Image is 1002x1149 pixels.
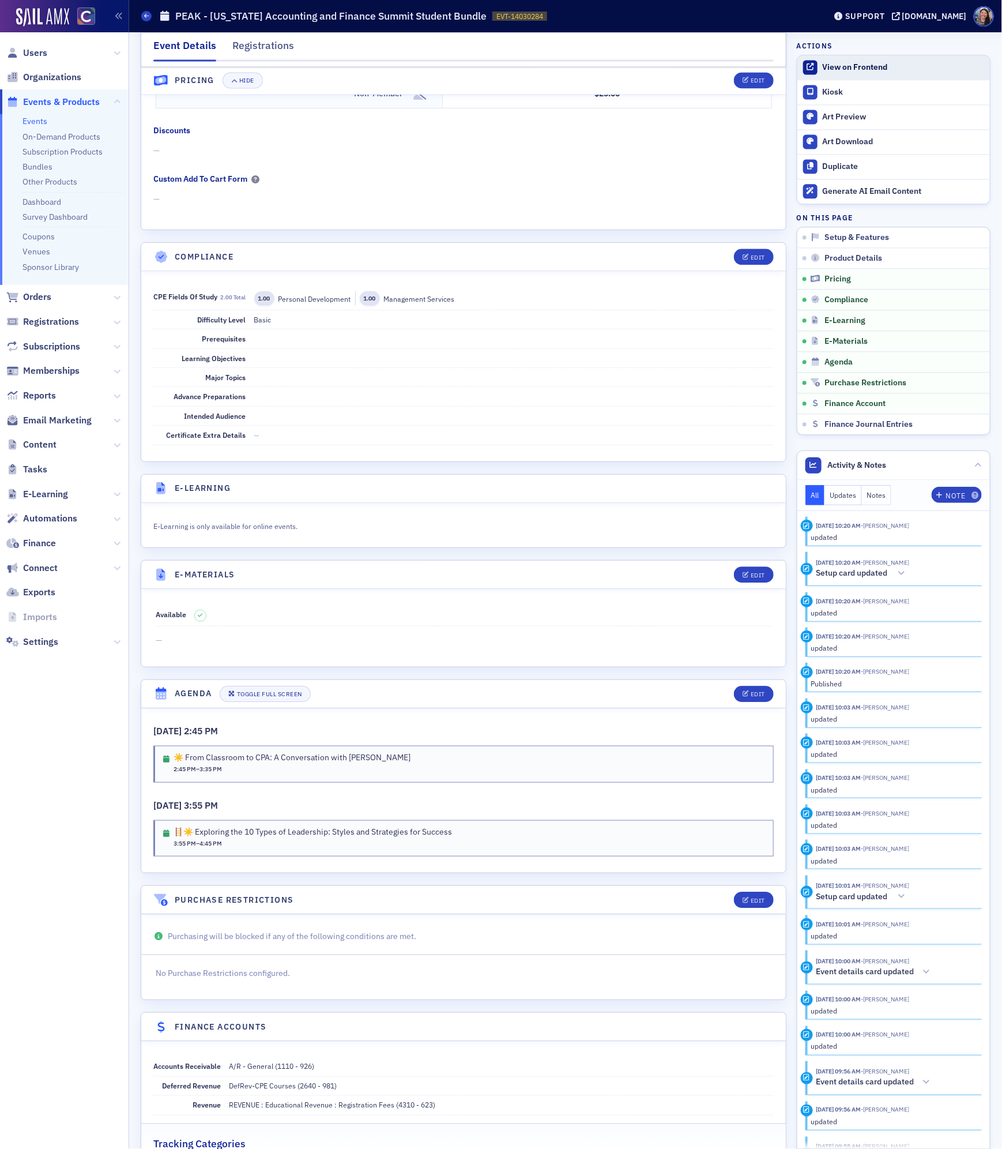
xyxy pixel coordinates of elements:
[23,340,80,353] span: Subscriptions
[153,292,246,301] span: CPE Fields of Study
[6,488,68,501] a: E-Learning
[153,145,774,157] span: —
[23,291,51,303] span: Orders
[153,1062,221,1071] span: Accounts Receivable
[22,231,55,242] a: Coupons
[22,162,52,172] a: Bundles
[6,586,55,599] a: Exports
[823,162,984,172] div: Duplicate
[69,7,95,27] a: View Homepage
[153,173,247,185] div: Custom Add To Cart Form
[801,595,813,607] div: Update
[6,512,77,525] a: Automations
[797,80,990,104] a: Kiosk
[167,430,246,440] span: Certificate Extra Details
[797,129,990,154] a: Art Download
[232,38,294,59] div: Registrations
[175,569,235,581] h4: E-Materials
[193,1101,221,1110] span: Revenue
[22,147,103,157] a: Subscription Products
[6,291,51,303] a: Orders
[861,1031,909,1039] span: Tiffany Carson
[175,9,487,23] h1: PEAK - [US_STATE] Accounting and Finance Summit Student Bundle
[156,967,772,979] p: No Purchase Restrictions configured.
[801,666,813,678] div: Activity
[801,772,813,784] div: Update
[77,7,95,25] img: SailAMX
[6,71,81,84] a: Organizations
[823,112,984,122] div: Art Preview
[6,562,58,574] a: Connect
[801,737,813,749] div: Update
[811,820,974,830] div: updated
[175,251,233,263] h4: Compliance
[861,1068,909,1076] span: Tiffany Carson
[816,1106,861,1114] time: 9/19/2025 09:56 AM
[902,11,967,21] div: [DOMAIN_NAME]
[816,521,861,530] time: 9/19/2025 10:20 AM
[816,632,861,640] time: 9/19/2025 10:20 AM
[811,1006,974,1016] div: updated
[156,610,186,619] span: Available
[801,701,813,714] div: Update
[6,365,80,377] a: Memberships
[6,438,56,451] a: Content
[206,373,246,382] span: Major Topics
[6,96,100,108] a: Events & Products
[229,1081,337,1091] div: DefRev-CPE Courses (2640 - 981)
[845,11,885,21] div: Support
[811,1117,974,1127] div: updated
[816,966,934,978] button: Event details card updated
[824,232,889,243] span: Setup & Features
[184,725,218,737] span: 2:45 PM
[816,957,861,965] time: 9/19/2025 10:00 AM
[811,855,974,866] div: updated
[734,566,774,583] button: Edit
[496,12,543,21] span: EVT-14030284
[174,839,196,847] time: 3:55 PM
[974,6,994,27] span: Profile
[797,212,990,223] h4: On this page
[816,1031,861,1039] time: 9/19/2025 10:00 AM
[811,784,974,795] div: updated
[23,71,81,84] span: Organizations
[174,839,222,848] span: –
[824,399,886,409] span: Finance Account
[824,316,865,326] span: E-Learning
[811,930,974,941] div: updated
[23,586,55,599] span: Exports
[861,597,909,605] span: Tiffany Carson
[6,537,56,550] a: Finance
[801,1072,813,1084] div: Activity
[861,773,909,782] span: Tiffany Carson
[824,485,862,505] button: Updates
[23,316,79,328] span: Registrations
[6,340,80,353] a: Subscriptions
[278,294,351,303] span: Personal Development
[824,419,913,430] span: Finance Journal Entries
[22,132,100,142] a: On-Demand Products
[751,254,765,261] div: Edit
[237,691,302,697] div: Toggle Full Screen
[254,291,274,306] span: 1.00
[823,62,984,73] div: View on Frontend
[797,179,990,204] button: Generate AI Email Content
[816,738,861,746] time: 9/19/2025 10:03 AM
[6,414,92,427] a: Email Marketing
[861,667,909,675] span: Tiffany Carson
[751,898,765,904] div: Edit
[892,12,971,20] button: [DOMAIN_NAME]
[824,336,868,347] span: E-Materials
[824,378,906,388] span: Purchase Restrictions
[23,636,58,648] span: Settings
[6,389,56,402] a: Reports
[6,463,47,476] a: Tasks
[801,563,813,575] div: Activity
[811,714,974,724] div: updated
[175,74,214,87] h4: Pricing
[811,643,974,653] div: updated
[816,568,887,579] h5: Setup card updated
[23,512,77,525] span: Automations
[861,809,909,817] span: Tiffany Carson
[932,487,982,503] button: Note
